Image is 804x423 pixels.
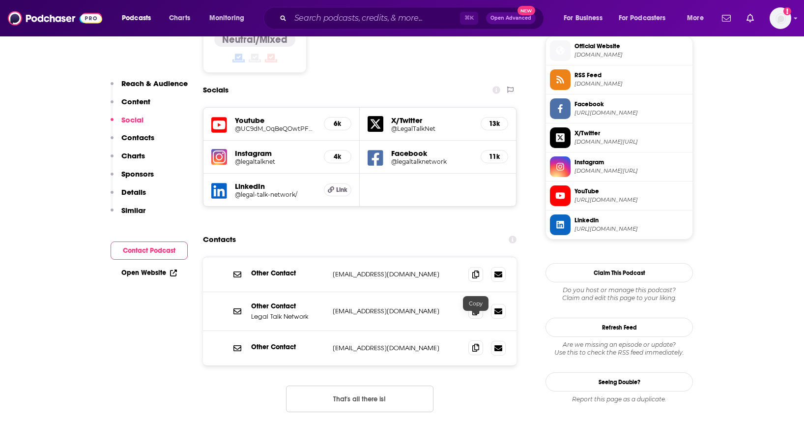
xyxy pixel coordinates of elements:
[550,40,689,61] a: Official Website[DOMAIN_NAME]
[574,100,689,109] span: Facebook
[687,11,704,25] span: More
[391,149,473,158] h5: Facebook
[546,286,693,302] div: Claim and edit this page to your liking.
[574,129,689,138] span: X/Twitter
[251,312,325,321] p: Legal Talk Network
[286,386,433,412] button: Nothing here.
[8,9,102,28] img: Podchaser - Follow, Share and Rate Podcasts
[574,80,689,88] span: feeds.megaphone.fm
[235,116,316,125] h5: Youtube
[546,341,693,357] div: Are we missing an episode or update? Use this to check the RSS feed immediately.
[460,12,478,25] span: ⌘ K
[574,225,689,233] span: https://www.linkedin.com/company/legal-talk-network/
[121,269,177,277] a: Open Website
[235,181,316,191] h5: LinkedIn
[770,7,791,29] img: User Profile
[550,69,689,90] a: RSS Feed[DOMAIN_NAME]
[333,307,460,315] p: [EMAIL_ADDRESS][DOMAIN_NAME]
[550,156,689,177] a: Instagram[DOMAIN_NAME][URL]
[574,167,689,175] span: instagram.com/legaltalknet
[550,127,689,148] a: X/Twitter[DOMAIN_NAME][URL]
[251,343,325,351] p: Other Contact
[121,169,154,179] p: Sponsors
[550,185,689,206] a: YouTube[URL][DOMAIN_NAME]
[332,120,343,128] h5: 6k
[489,152,500,161] h5: 11k
[574,51,689,59] span: legaltalknetwork.com
[333,344,460,352] p: [EMAIL_ADDRESS][DOMAIN_NAME]
[546,263,693,282] button: Claim This Podcast
[546,395,693,403] div: Report this page as a duplicate.
[550,98,689,119] a: Facebook[URL][DOMAIN_NAME]
[251,302,325,310] p: Other Contact
[121,115,144,124] p: Social
[574,71,689,80] span: RSS Feed
[391,125,473,132] a: @LegalTalkNet
[546,286,693,294] span: Do you host or manage this podcast?
[574,42,689,51] span: Official Website
[517,6,535,15] span: New
[111,169,154,187] button: Sponsors
[121,187,146,197] p: Details
[111,187,146,206] button: Details
[680,10,716,26] button: open menu
[574,216,689,225] span: Linkedin
[251,269,325,277] p: Other Contact
[290,10,460,26] input: Search podcasts, credits, & more...
[550,214,689,235] a: Linkedin[URL][DOMAIN_NAME]
[574,196,689,204] span: https://www.youtube.com/channel/UC9dM_OqBeQOwtPFy30zkeZQ
[574,158,689,167] span: Instagram
[391,158,473,165] a: @legaltalknetwork
[222,33,287,46] h4: Neutral/Mixed
[391,116,473,125] h5: X/Twitter
[332,152,343,161] h5: 4k
[121,97,150,106] p: Content
[235,158,316,165] h5: @legaltalknet
[235,125,316,132] a: @UC9dM_OqBeQOwtPFy30zkeZQ
[490,16,531,21] span: Open Advanced
[121,79,188,88] p: Reach & Audience
[574,187,689,196] span: YouTube
[557,10,615,26] button: open menu
[743,10,758,27] a: Show notifications dropdown
[489,120,500,128] h5: 13k
[111,151,145,169] button: Charts
[163,10,196,26] a: Charts
[203,81,229,99] h2: Socials
[111,133,154,151] button: Contacts
[111,79,188,97] button: Reach & Audience
[546,318,693,337] button: Refresh Feed
[333,270,460,278] p: [EMAIL_ADDRESS][DOMAIN_NAME]
[209,11,244,25] span: Monitoring
[574,109,689,117] span: https://www.facebook.com/legaltalknetwork
[486,12,536,24] button: Open AdvancedNew
[122,11,151,25] span: Podcasts
[211,149,227,165] img: iconImage
[770,7,791,29] span: Logged in as patiencebaldacci
[463,296,488,311] div: Copy
[324,183,351,196] a: Link
[783,7,791,15] svg: Add a profile image
[111,115,144,133] button: Social
[235,191,316,198] a: @legal-talk-network/
[336,186,347,194] span: Link
[718,10,735,27] a: Show notifications dropdown
[121,133,154,142] p: Contacts
[121,151,145,160] p: Charts
[202,10,257,26] button: open menu
[203,230,236,249] h2: Contacts
[111,206,145,224] button: Similar
[235,149,316,158] h5: Instagram
[546,372,693,392] a: Seeing Double?
[770,7,791,29] button: Show profile menu
[111,242,188,260] button: Contact Podcast
[619,11,666,25] span: For Podcasters
[564,11,603,25] span: For Business
[273,7,553,30] div: Search podcasts, credits, & more...
[121,206,145,215] p: Similar
[115,10,164,26] button: open menu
